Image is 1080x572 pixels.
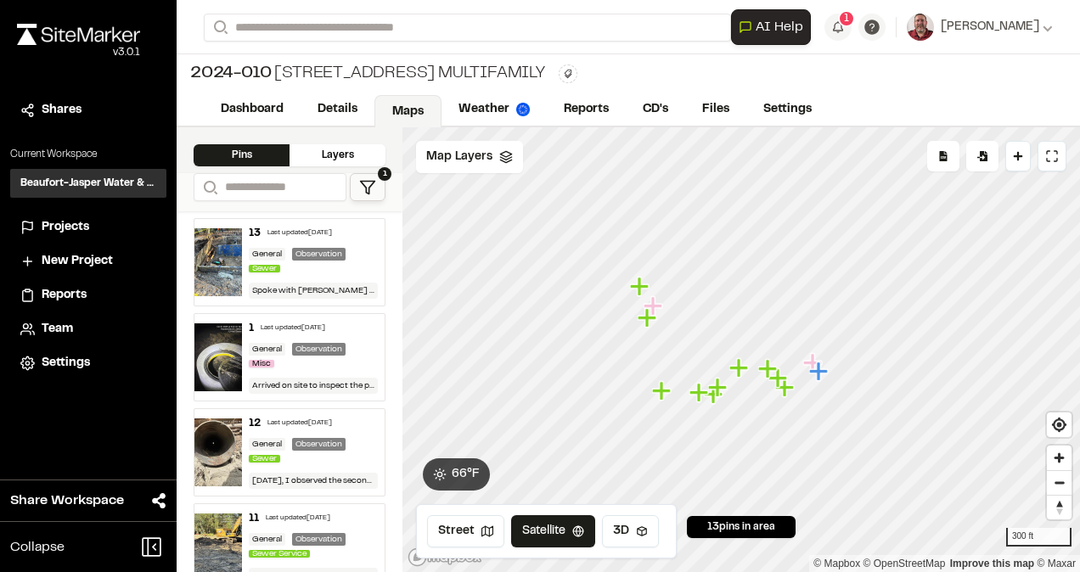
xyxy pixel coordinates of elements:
div: Map marker [630,276,652,298]
div: Last updated [DATE] [266,513,330,524]
div: Map marker [689,382,712,404]
div: Last updated [DATE] [267,418,332,429]
img: file [194,323,242,391]
div: Open AI Assistant [731,9,818,45]
img: file [194,418,242,486]
div: Observation [292,343,346,356]
a: Mapbox logo [408,547,482,567]
div: General [249,438,285,451]
a: Weather [442,93,547,126]
button: Find my location [1047,412,1072,437]
span: 1 [378,167,391,181]
a: OpenStreetMap [863,558,946,569]
span: Projects [42,218,89,237]
button: Reset bearing to north [1047,495,1072,519]
div: No pins available to export [927,141,959,171]
span: Reset bearing to north [1047,496,1072,519]
a: Team [20,320,156,339]
div: 1 [249,321,254,336]
img: file [194,228,242,296]
span: Team [42,320,73,339]
span: Share Workspace [10,491,124,511]
a: Projects [20,218,156,237]
a: Reports [20,286,156,305]
button: 1 [824,14,852,41]
span: Settings [42,354,90,373]
button: [PERSON_NAME] [907,14,1053,41]
button: 66°F [423,458,490,491]
div: Last updated [DATE] [261,323,325,334]
a: Maxar [1037,558,1076,569]
span: AI Help [756,17,803,37]
span: Sewer [249,455,280,463]
h3: Beaufort-Jasper Water & Sewer Authority [20,176,156,191]
span: Sewer Service [249,550,310,558]
span: 13 pins in area [707,519,775,535]
span: Reports [42,286,87,305]
span: Sewer [249,265,280,272]
div: Map marker [758,358,780,380]
img: precipai.png [516,103,530,116]
div: Oh geez...please don't... [17,45,140,60]
div: General [249,533,285,546]
button: Zoom in [1047,446,1072,470]
a: Shares [20,101,156,120]
div: Import Pins into your project [966,141,998,171]
a: Maps [374,95,442,127]
div: [DATE], I observed the second jack and bore operation. Unlimited Boring arrived approximately one... [249,473,378,489]
div: General [249,248,285,261]
div: Last updated [DATE] [267,228,332,238]
a: Files [685,93,746,126]
div: Map marker [803,352,825,374]
div: Map marker [729,357,751,379]
button: Street [427,515,504,547]
a: Dashboard [204,93,301,126]
button: Edit Tags [559,64,577,83]
button: 3D [602,515,659,547]
a: Settings [20,354,156,373]
a: Reports [547,93,626,126]
button: Search [194,173,224,201]
button: Search [204,14,234,42]
div: Arrived on site to inspect the previously missing manhole, which has now been delivered. Upon ins... [249,378,378,394]
div: Spoke with [PERSON_NAME] about [249,283,378,299]
span: Map Layers [426,148,492,166]
p: Current Workspace [10,147,166,162]
div: [STREET_ADDRESS] Multifamily [190,61,545,87]
div: 300 ft [1006,528,1072,547]
span: 1 [844,11,849,26]
img: rebrand.png [17,24,140,45]
span: Shares [42,101,82,120]
span: Collapse [10,537,65,558]
button: Satellite [511,515,595,547]
button: Open AI Assistant [731,9,811,45]
a: Map feedback [950,558,1034,569]
img: User [907,14,934,41]
span: 2024-010 [190,61,271,87]
div: Observation [292,533,346,546]
span: New Project [42,252,113,271]
div: Map marker [638,307,660,329]
span: 66 ° F [452,465,480,484]
button: Zoom out [1047,470,1072,495]
div: Observation [292,248,346,261]
a: Mapbox [813,558,860,569]
div: Layers [290,144,385,166]
a: Settings [746,93,829,126]
button: 1 [350,173,385,201]
div: Map marker [652,380,674,402]
a: CD's [626,93,685,126]
canvas: Map [402,127,1080,572]
div: General [249,343,285,356]
div: Observation [292,438,346,451]
a: Details [301,93,374,126]
div: 11 [249,511,259,526]
div: Pins [194,144,290,166]
span: [PERSON_NAME] [941,18,1039,36]
div: Map marker [644,295,666,317]
a: New Project [20,252,156,271]
div: 12 [249,416,261,431]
